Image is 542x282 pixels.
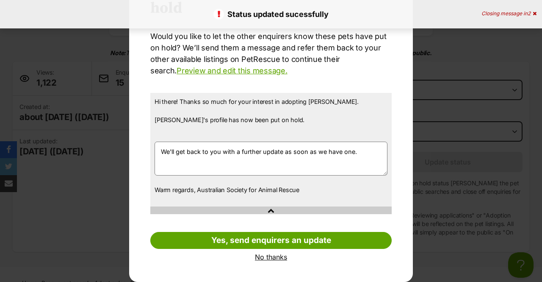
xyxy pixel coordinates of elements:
p: Warm regards, Australian Society for Animal Rescue [155,185,387,195]
a: Yes, send enquirers an update [150,232,392,249]
p: Hi there! Thanks so much for your interest in adopting [PERSON_NAME]. [PERSON_NAME]'s profile has... [155,97,387,134]
div: Closing message in [481,11,536,17]
a: Preview and edit this message. [177,66,287,75]
p: Status updated sucessfully [8,8,534,20]
span: 2 [528,10,531,17]
p: Would you like to let the other enquirers know these pets have put on hold? We’ll send them a mes... [150,31,392,76]
textarea: We'll get back to you with a further update as soon as we have one. [155,142,387,176]
a: No thanks [150,253,392,261]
